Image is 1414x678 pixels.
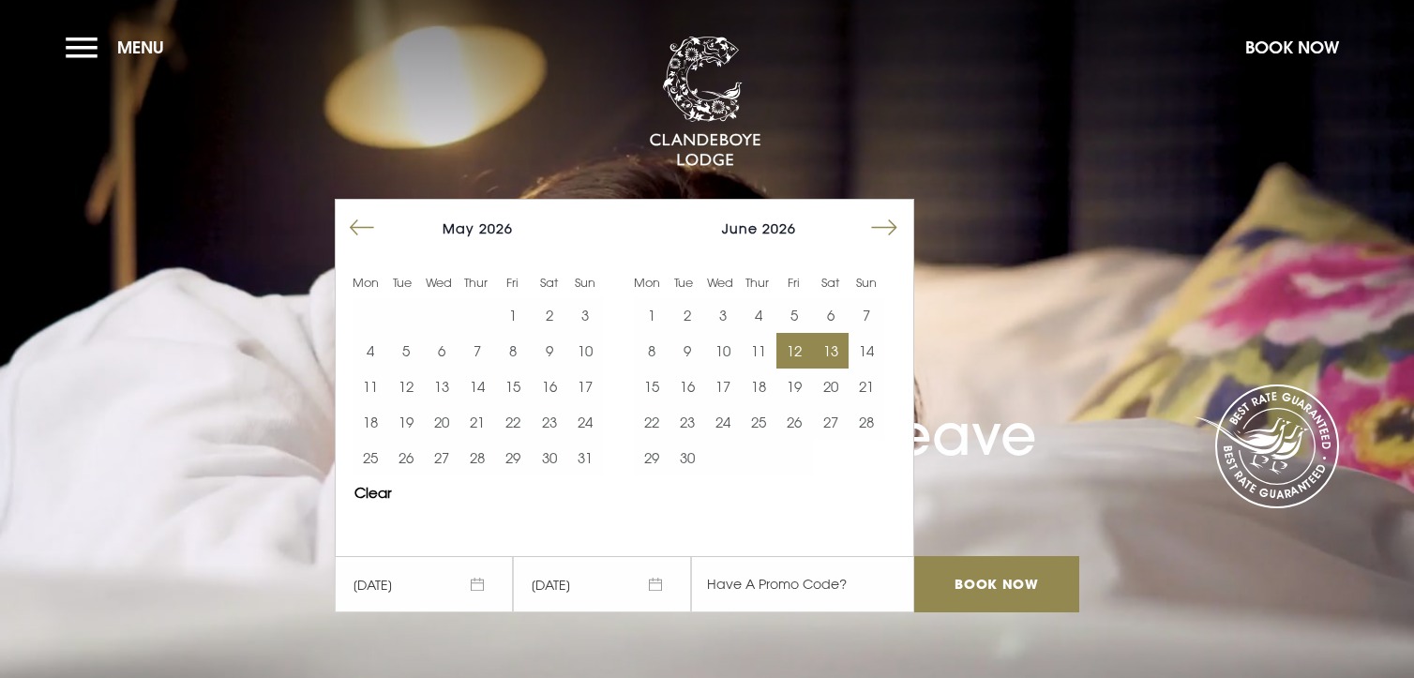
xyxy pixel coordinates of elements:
[567,440,603,475] button: 31
[567,369,603,404] td: Choose Sunday, May 17, 2026 as your end date.
[669,440,705,475] button: 30
[353,369,388,404] button: 11
[705,404,741,440] button: 24
[776,297,812,333] button: 5
[567,404,603,440] button: 24
[849,333,884,369] button: 14
[424,440,459,475] td: Choose Wednesday, May 27, 2026 as your end date.
[813,297,849,333] td: Choose Saturday, June 6, 2026 as your end date.
[117,37,164,58] span: Menu
[634,440,669,475] button: 29
[669,440,705,475] td: Choose Tuesday, June 30, 2026 as your end date.
[495,333,531,369] td: Choose Friday, May 8, 2026 as your end date.
[705,369,741,404] button: 17
[495,297,531,333] td: Choose Friday, May 1, 2026 as your end date.
[669,369,705,404] button: 16
[669,297,705,333] button: 2
[353,404,388,440] td: Choose Monday, May 18, 2026 as your end date.
[495,297,531,333] button: 1
[669,297,705,333] td: Choose Tuesday, June 2, 2026 as your end date.
[669,369,705,404] td: Choose Tuesday, June 16, 2026 as your end date.
[741,369,776,404] button: 18
[424,333,459,369] button: 6
[776,404,812,440] td: Choose Friday, June 26, 2026 as your end date.
[353,369,388,404] td: Choose Monday, May 11, 2026 as your end date.
[495,333,531,369] button: 8
[741,404,776,440] td: Choose Thursday, June 25, 2026 as your end date.
[479,220,513,236] span: 2026
[776,369,812,404] td: Choose Friday, June 19, 2026 as your end date.
[495,440,531,475] td: Choose Friday, May 29, 2026 as your end date.
[459,333,495,369] td: Choose Thursday, May 7, 2026 as your end date.
[459,333,495,369] button: 7
[849,333,884,369] td: Choose Sunday, June 14, 2026 as your end date.
[532,297,567,333] td: Choose Saturday, May 2, 2026 as your end date.
[776,404,812,440] button: 26
[532,333,567,369] button: 9
[459,369,495,404] td: Choose Thursday, May 14, 2026 as your end date.
[634,369,669,404] td: Choose Monday, June 15, 2026 as your end date.
[813,404,849,440] button: 27
[762,220,796,236] span: 2026
[669,333,705,369] button: 9
[813,404,849,440] td: Choose Saturday, June 27, 2026 as your end date.
[388,404,424,440] td: Choose Tuesday, May 19, 2026 as your end date.
[532,404,567,440] td: Choose Saturday, May 23, 2026 as your end date.
[353,333,388,369] button: 4
[532,333,567,369] td: Choose Saturday, May 9, 2026 as your end date.
[634,297,669,333] button: 1
[495,369,531,404] button: 15
[388,404,424,440] button: 19
[459,404,495,440] td: Choose Thursday, May 21, 2026 as your end date.
[705,297,741,333] td: Choose Wednesday, June 3, 2026 as your end date.
[353,440,388,475] td: Choose Monday, May 25, 2026 as your end date.
[388,369,424,404] td: Choose Tuesday, May 12, 2026 as your end date.
[691,556,914,612] input: Have A Promo Code?
[634,297,669,333] td: Choose Monday, June 1, 2026 as your end date.
[532,297,567,333] button: 2
[705,333,741,369] button: 10
[849,404,884,440] td: Choose Sunday, June 28, 2026 as your end date.
[741,333,776,369] button: 11
[459,440,495,475] td: Choose Thursday, May 28, 2026 as your end date.
[495,440,531,475] button: 29
[353,404,388,440] button: 18
[344,210,380,246] button: Move backward to switch to the previous month.
[532,369,567,404] td: Choose Saturday, May 16, 2026 as your end date.
[459,404,495,440] button: 21
[813,369,849,404] td: Choose Saturday, June 20, 2026 as your end date.
[424,404,459,440] td: Choose Wednesday, May 20, 2026 as your end date.
[705,404,741,440] td: Choose Wednesday, June 24, 2026 as your end date.
[532,440,567,475] td: Choose Saturday, May 30, 2026 as your end date.
[669,404,705,440] td: Choose Tuesday, June 23, 2026 as your end date.
[776,333,812,369] button: 12
[567,369,603,404] button: 17
[741,297,776,333] button: 4
[388,440,424,475] td: Choose Tuesday, May 26, 2026 as your end date.
[567,333,603,369] button: 10
[813,333,849,369] button: 13
[513,556,691,612] span: [DATE]
[849,297,884,333] button: 7
[443,220,474,236] span: May
[705,369,741,404] td: Choose Wednesday, June 17, 2026 as your end date.
[705,297,741,333] button: 3
[335,556,513,612] span: [DATE]
[388,333,424,369] td: Choose Tuesday, May 5, 2026 as your end date.
[1236,27,1348,68] button: Book Now
[813,297,849,333] button: 6
[353,440,388,475] button: 25
[567,440,603,475] td: Choose Sunday, May 31, 2026 as your end date.
[532,440,567,475] button: 30
[914,556,1079,612] input: Book Now
[705,333,741,369] td: Choose Wednesday, June 10, 2026 as your end date.
[388,369,424,404] button: 12
[813,369,849,404] button: 20
[849,404,884,440] button: 28
[424,369,459,404] button: 13
[353,333,388,369] td: Choose Monday, May 4, 2026 as your end date.
[532,369,567,404] button: 16
[649,37,761,168] img: Clandeboye Lodge
[776,333,812,369] td: Selected. Friday, June 12, 2026
[634,369,669,404] button: 15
